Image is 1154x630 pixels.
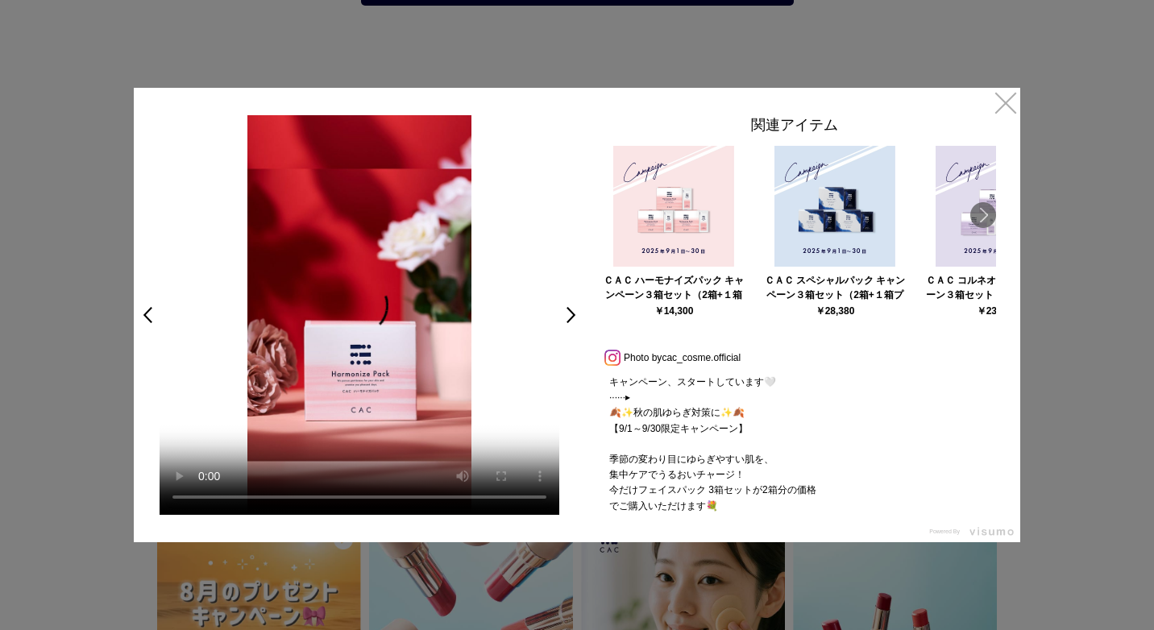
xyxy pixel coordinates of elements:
[774,146,895,267] img: 005565.jpg
[564,300,587,330] a: >
[977,306,1016,316] div: ￥23,760
[816,306,855,316] div: ￥28,380
[593,115,996,142] div: 関連アイテム
[624,348,662,367] span: Photo by
[764,273,906,302] div: ＣＡＣ スペシャルパック キャンペーン３箱セット（2箱+１箱プレゼント）
[593,375,996,515] p: キャンペーン、スタートしています🤍 ······▸ 🍂✨秋の肌ゆらぎ対策に✨🍂 【9/1～9/30限定キャンペーン】 季節の変わり目にゆらぎやすい肌を、 集中ケアでうるおいチャージ！ 今だけフェ...
[970,202,996,228] a: Next
[654,306,694,316] div: ￥14,300
[936,146,1056,267] img: 005567.jpg
[603,273,745,302] div: ＣＡＣ ハーモナイズパック キャンペーン３箱セット（2箱+１箱プレゼント）
[662,352,741,363] a: cac_cosme.official
[132,300,155,330] a: <
[925,273,1067,302] div: ＣＡＣ コルネオパック キャンペーン３箱セット（2箱＋１箱プレゼント）
[991,88,1020,117] a: ×
[613,146,734,267] img: 005566.jpg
